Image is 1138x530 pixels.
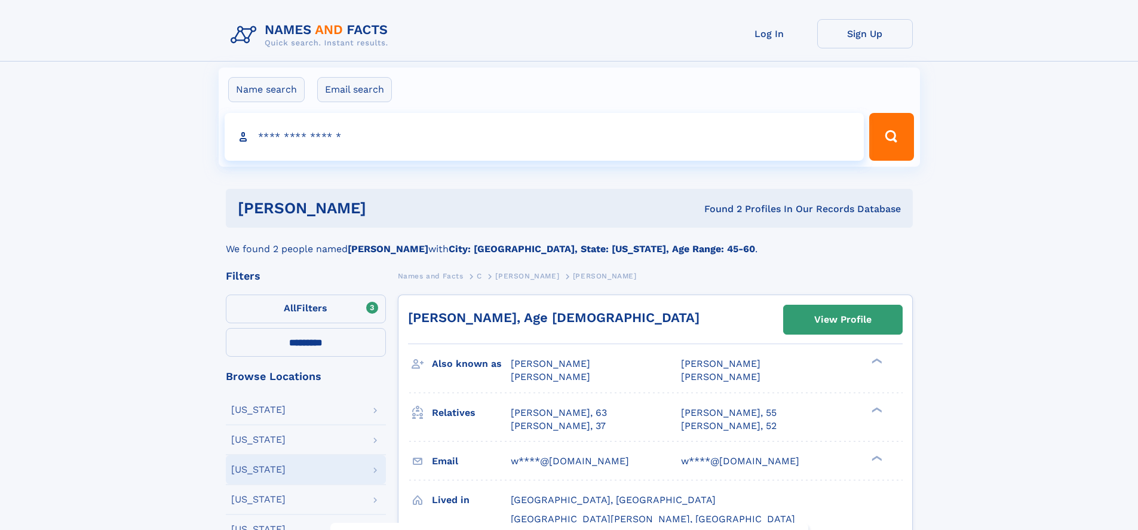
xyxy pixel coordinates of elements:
a: [PERSON_NAME], Age [DEMOGRAPHIC_DATA] [408,310,700,325]
span: [PERSON_NAME] [681,358,760,369]
label: Email search [317,77,392,102]
div: ❯ [869,454,883,462]
a: [PERSON_NAME], 37 [511,419,606,433]
h3: Also known as [432,354,511,374]
b: City: [GEOGRAPHIC_DATA], State: [US_STATE], Age Range: 45-60 [449,243,755,255]
div: Browse Locations [226,371,386,382]
label: Filters [226,295,386,323]
span: [PERSON_NAME] [573,272,637,280]
h1: [PERSON_NAME] [238,201,535,216]
span: [PERSON_NAME] [511,371,590,382]
input: search input [225,113,864,161]
button: Search Button [869,113,913,161]
h3: Lived in [432,490,511,510]
span: C [477,272,482,280]
span: [PERSON_NAME] [681,371,760,382]
a: C [477,268,482,283]
a: [PERSON_NAME], 52 [681,419,777,433]
span: All [284,302,296,314]
div: [US_STATE] [231,435,286,445]
a: View Profile [784,305,902,334]
div: [US_STATE] [231,405,286,415]
a: Sign Up [817,19,913,48]
div: [US_STATE] [231,495,286,504]
a: [PERSON_NAME], 63 [511,406,607,419]
h3: Email [432,451,511,471]
a: [PERSON_NAME], 55 [681,406,777,419]
img: Logo Names and Facts [226,19,398,51]
span: [PERSON_NAME] [495,272,559,280]
div: ❯ [869,406,883,413]
div: View Profile [814,306,872,333]
a: Log In [722,19,817,48]
h3: Relatives [432,403,511,423]
div: Filters [226,271,386,281]
label: Name search [228,77,305,102]
div: Found 2 Profiles In Our Records Database [535,203,901,216]
div: We found 2 people named with . [226,228,913,256]
div: [US_STATE] [231,465,286,474]
a: [PERSON_NAME] [495,268,559,283]
a: Names and Facts [398,268,464,283]
span: [GEOGRAPHIC_DATA][PERSON_NAME], [GEOGRAPHIC_DATA] [511,513,795,525]
span: [PERSON_NAME] [511,358,590,369]
b: [PERSON_NAME] [348,243,428,255]
div: ❯ [869,357,883,365]
span: [GEOGRAPHIC_DATA], [GEOGRAPHIC_DATA] [511,494,716,506]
